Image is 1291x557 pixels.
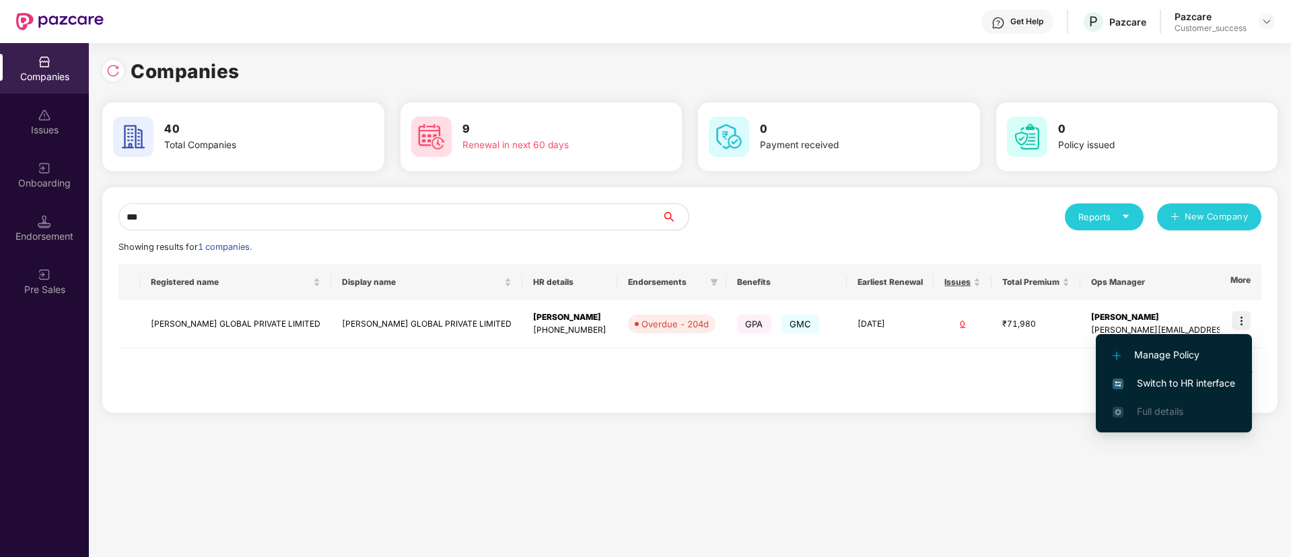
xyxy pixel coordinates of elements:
[1113,407,1123,418] img: svg+xml;base64,PHN2ZyB4bWxucz0iaHR0cDovL3d3dy53My5vcmcvMjAwMC9zdmciIHdpZHRoPSIxNi4zNjMiIGhlaWdodD...
[1220,264,1261,300] th: More
[342,277,501,288] span: Display name
[118,242,252,252] span: Showing results for
[944,277,971,288] span: Issues
[1137,405,1183,417] span: Full details
[991,16,1005,30] img: svg+xml;base64,PHN2ZyBpZD0iSGVscC0zMngzMiIgeG1sbnM9Imh0dHA6Ly93d3cudzMub3JnLzIwMDAvc3ZnIiB3aWR0aD...
[533,324,606,337] div: [PHONE_NUMBER]
[737,315,771,333] span: GPA
[462,121,632,138] h3: 9
[331,264,522,300] th: Display name
[1113,352,1121,360] img: svg+xml;base64,PHN2ZyB4bWxucz0iaHR0cDovL3d3dy53My5vcmcvMjAwMC9zdmciIHdpZHRoPSIxMi4yMDEiIGhlaWdodD...
[522,264,617,300] th: HR details
[847,300,934,348] td: [DATE]
[781,315,820,333] span: GMC
[38,108,51,122] img: svg+xml;base64,PHN2ZyBpZD0iSXNzdWVzX2Rpc2FibGVkIiB4bWxucz0iaHR0cDovL3d3dy53My5vcmcvMjAwMC9zdmciIH...
[1058,121,1228,138] h3: 0
[140,300,331,348] td: [PERSON_NAME] GLOBAL PRIVATE LIMITED
[411,117,452,157] img: svg+xml;base64,PHN2ZyB4bWxucz0iaHR0cDovL3d3dy53My5vcmcvMjAwMC9zdmciIHdpZHRoPSI2MCIgaGVpZ2h0PSI2MC...
[1078,210,1130,224] div: Reports
[944,318,981,331] div: 0
[533,311,606,324] div: [PERSON_NAME]
[1010,16,1043,27] div: Get Help
[331,300,522,348] td: [PERSON_NAME] GLOBAL PRIVATE LIMITED
[131,57,240,86] h1: Companies
[1113,348,1235,362] span: Manage Policy
[1232,311,1251,330] img: icon
[1007,117,1047,157] img: svg+xml;base64,PHN2ZyB4bWxucz0iaHR0cDovL3d3dy53My5vcmcvMjAwMC9zdmciIHdpZHRoPSI2MCIgaGVpZ2h0PSI2MC...
[847,264,934,300] th: Earliest Renewal
[1058,138,1228,153] div: Policy issued
[710,278,718,286] span: filter
[1171,212,1179,223] span: plus
[760,121,930,138] h3: 0
[106,64,120,77] img: svg+xml;base64,PHN2ZyBpZD0iUmVsb2FkLTMyeDMyIiB4bWxucz0iaHR0cDovL3d3dy53My5vcmcvMjAwMC9zdmciIHdpZH...
[991,264,1080,300] th: Total Premium
[1121,212,1130,221] span: caret-down
[164,121,334,138] h3: 40
[707,274,721,290] span: filter
[113,117,153,157] img: svg+xml;base64,PHN2ZyB4bWxucz0iaHR0cDovL3d3dy53My5vcmcvMjAwMC9zdmciIHdpZHRoPSI2MCIgaGVpZ2h0PSI2MC...
[38,268,51,282] img: svg+xml;base64,PHN2ZyB3aWR0aD0iMjAiIGhlaWdodD0iMjAiIHZpZXdCb3g9IjAgMCAyMCAyMCIgZmlsbD0ibm9uZSIgeG...
[38,215,51,228] img: svg+xml;base64,PHN2ZyB3aWR0aD0iMTQuNSIgaGVpZ2h0PSIxNC41IiB2aWV3Qm94PSIwIDAgMTYgMTYiIGZpbGw9Im5vbm...
[661,203,689,230] button: search
[1002,277,1059,288] span: Total Premium
[140,264,331,300] th: Registered name
[628,277,705,288] span: Endorsements
[38,55,51,69] img: svg+xml;base64,PHN2ZyBpZD0iQ29tcGFuaWVzIiB4bWxucz0iaHR0cDovL3d3dy53My5vcmcvMjAwMC9zdmciIHdpZHRoPS...
[16,13,104,30] img: New Pazcare Logo
[164,138,334,153] div: Total Companies
[641,317,709,331] div: Overdue - 204d
[1157,203,1261,230] button: plusNew Company
[1113,376,1235,391] span: Switch to HR interface
[151,277,310,288] span: Registered name
[709,117,749,157] img: svg+xml;base64,PHN2ZyB4bWxucz0iaHR0cDovL3d3dy53My5vcmcvMjAwMC9zdmciIHdpZHRoPSI2MCIgaGVpZ2h0PSI2MC...
[726,264,847,300] th: Benefits
[1175,10,1247,23] div: Pazcare
[934,264,991,300] th: Issues
[198,242,252,252] span: 1 companies.
[1175,23,1247,34] div: Customer_success
[462,138,632,153] div: Renewal in next 60 days
[1261,16,1272,27] img: svg+xml;base64,PHN2ZyBpZD0iRHJvcGRvd24tMzJ4MzIiIHhtbG5zPSJodHRwOi8vd3d3LnczLm9yZy8yMDAwL3N2ZyIgd2...
[661,211,689,222] span: search
[38,162,51,175] img: svg+xml;base64,PHN2ZyB3aWR0aD0iMjAiIGhlaWdodD0iMjAiIHZpZXdCb3g9IjAgMCAyMCAyMCIgZmlsbD0ibm9uZSIgeG...
[1109,15,1146,28] div: Pazcare
[1089,13,1098,30] span: P
[1185,210,1249,224] span: New Company
[1113,379,1123,389] img: svg+xml;base64,PHN2ZyB4bWxucz0iaHR0cDovL3d3dy53My5vcmcvMjAwMC9zdmciIHdpZHRoPSIxNiIgaGVpZ2h0PSIxNi...
[760,138,930,153] div: Payment received
[1002,318,1070,331] div: ₹71,980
